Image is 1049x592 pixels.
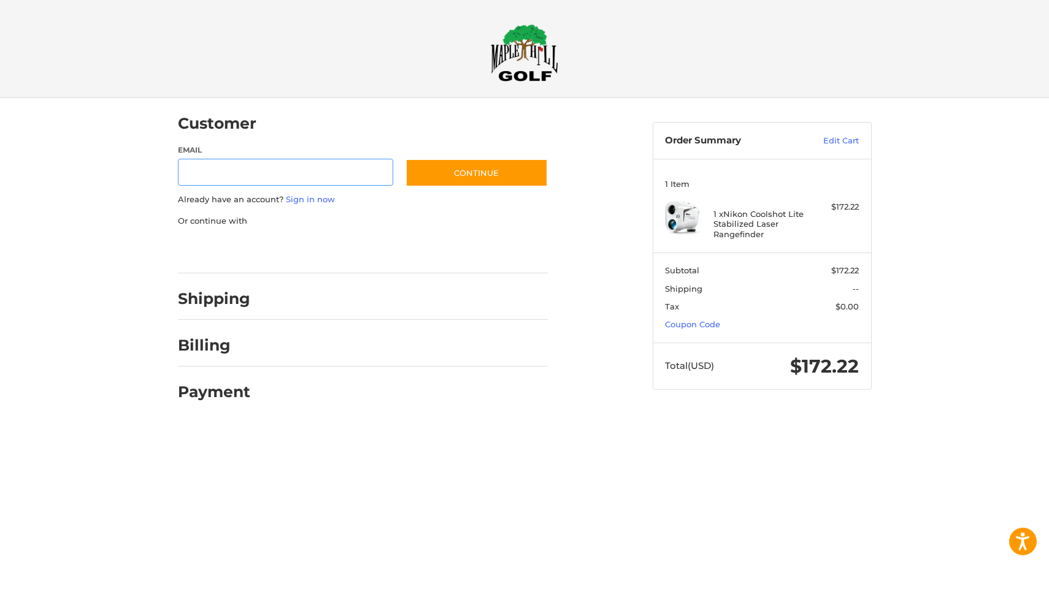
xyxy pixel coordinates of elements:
a: Coupon Code [665,319,720,329]
h2: Payment [178,382,250,401]
span: -- [853,284,859,294]
div: $172.22 [810,201,859,213]
span: $172.22 [790,355,859,378]
h2: Shipping [178,289,250,308]
a: Edit Cart [797,135,859,147]
iframe: PayPal-paylater [278,239,370,261]
button: Continue [405,159,548,187]
label: Email [178,145,394,156]
span: Shipping [665,284,702,294]
iframe: PayPal-paypal [174,239,266,261]
h2: Customer [178,114,256,133]
img: Maple Hill Golf [491,24,558,82]
h3: Order Summary [665,135,797,147]
p: Or continue with [178,215,548,227]
p: Already have an account? [178,194,548,206]
h2: Billing [178,336,250,355]
span: Total (USD) [665,360,714,371]
span: Subtotal [665,265,699,275]
span: $172.22 [831,265,859,275]
span: $0.00 [836,302,859,311]
span: Tax [665,302,679,311]
h4: 1 x Nikon Coolshot Lite Stabilized Laser Rangefinder [713,209,807,239]
iframe: Google Customer Reviews [948,559,1049,592]
a: Sign in now [286,194,335,204]
iframe: PayPal-venmo [382,239,474,261]
h3: 1 Item [665,179,859,189]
